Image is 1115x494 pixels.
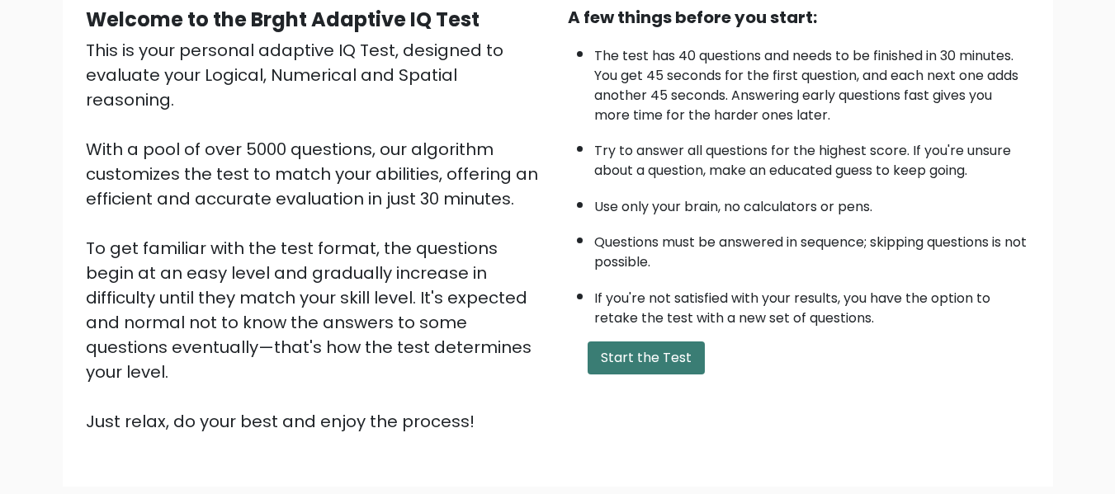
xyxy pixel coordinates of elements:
b: Welcome to the Brght Adaptive IQ Test [86,6,480,33]
li: Use only your brain, no calculators or pens. [594,189,1030,217]
div: This is your personal adaptive IQ Test, designed to evaluate your Logical, Numerical and Spatial ... [86,38,548,434]
li: Questions must be answered in sequence; skipping questions is not possible. [594,224,1030,272]
button: Start the Test [588,341,705,374]
li: The test has 40 questions and needs to be finished in 30 minutes. You get 45 seconds for the firs... [594,38,1030,125]
div: A few things before you start: [568,5,1030,30]
li: If you're not satisfied with your results, you have the option to retake the test with a new set ... [594,280,1030,328]
li: Try to answer all questions for the highest score. If you're unsure about a question, make an edu... [594,133,1030,181]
